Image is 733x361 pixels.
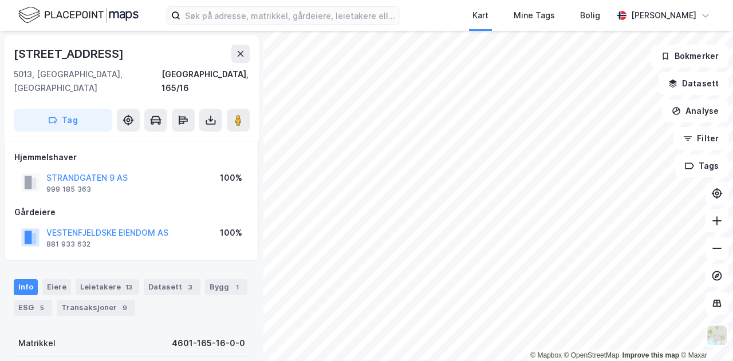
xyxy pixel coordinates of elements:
[46,240,90,249] div: 881 933 632
[631,9,696,22] div: [PERSON_NAME]
[123,281,135,293] div: 13
[172,336,245,350] div: 4601-165-16-0-0
[14,279,38,295] div: Info
[76,279,139,295] div: Leietakere
[161,68,250,95] div: [GEOGRAPHIC_DATA], 165/16
[580,9,600,22] div: Bolig
[18,5,139,25] img: logo.f888ab2527a4732fd821a326f86c7f29.svg
[514,9,555,22] div: Mine Tags
[46,185,91,194] div: 999 185 363
[231,281,243,293] div: 1
[659,72,728,95] button: Datasett
[57,300,135,316] div: Transaksjoner
[205,279,247,295] div: Bygg
[42,279,71,295] div: Eiere
[144,279,200,295] div: Datasett
[14,150,249,164] div: Hjemmelshaver
[14,45,126,63] div: [STREET_ADDRESS]
[675,154,728,177] button: Tags
[622,351,679,359] a: Improve this map
[220,171,242,185] div: 100%
[14,68,161,95] div: 5013, [GEOGRAPHIC_DATA], [GEOGRAPHIC_DATA]
[220,226,242,240] div: 100%
[662,100,728,122] button: Analyse
[14,300,52,316] div: ESG
[119,302,131,314] div: 9
[18,336,56,350] div: Matrikkel
[180,7,400,24] input: Søk på adresse, matrikkel, gårdeiere, leietakere eller personer
[530,351,562,359] a: Mapbox
[651,45,728,68] button: Bokmerker
[14,205,249,219] div: Gårdeiere
[472,9,488,22] div: Kart
[676,306,733,361] div: Kontrollprogram for chat
[184,281,196,293] div: 3
[564,351,620,359] a: OpenStreetMap
[14,109,112,132] button: Tag
[36,302,48,314] div: 5
[673,127,728,150] button: Filter
[676,306,733,361] iframe: Chat Widget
